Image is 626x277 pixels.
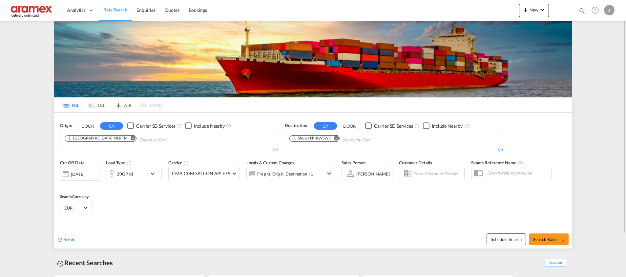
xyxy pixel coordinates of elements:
md-checkbox: Checkbox No Ink [127,122,175,129]
div: Press delete to remove this chip. [67,136,129,141]
div: [DATE] [60,167,99,181]
div: J [604,5,615,15]
button: Remove [330,136,340,142]
span: Reset [63,236,74,242]
span: Analytics [67,7,86,13]
md-icon: Unchecked: Ignores neighbouring ports when fetching rates.Checked : Includes neighbouring ports w... [226,123,231,129]
div: Include Nearby [432,123,463,129]
div: Carrier SD Services [374,123,413,129]
md-icon: icon-magnify [578,7,586,14]
div: Freight Origin Destination Factory Stuffingicon-chevron-down [246,167,335,180]
md-icon: icon-chevron-down [538,6,546,14]
md-icon: The selected Trucker/Carrierwill be displayed in the rate results If the rates are from another f... [183,160,189,166]
span: Search Reference Name [471,160,523,165]
div: icon-refreshReset [57,236,74,243]
span: Show All [545,259,566,267]
md-icon: icon-information-outline [127,160,132,166]
img: LCL+%26+FCL+BACKGROUND.png [54,21,572,97]
span: Sales Person [342,160,365,165]
md-pagination-wrapper: Use the left and right arrow keys to navigate between tabs [57,98,162,112]
md-icon: icon-plus 400-fg [522,6,530,14]
span: Destination [285,122,307,129]
md-chips-wrap: Chips container. Use arrow keys to select chips. [288,133,407,145]
div: 1/3 [285,147,503,153]
button: Note: By default Schedule search will only considerorigin ports, destination ports and cut off da... [487,233,526,245]
div: Shuwaikh, KWSWK [292,136,331,141]
div: Press delete to remove this chip. [292,136,332,141]
md-icon: Unchecked: Search for CY (Container Yard) services for all selected carriers.Checked : Search for... [414,123,420,129]
button: Search Ratesicon-arrow-right [529,233,569,245]
md-select: Sales Person: Janice Camporaso [356,169,390,178]
md-checkbox: Checkbox No Ink [365,122,413,129]
div: Include Nearby [194,123,225,129]
div: [DATE] [71,171,84,177]
md-select: Select Currency: € EUREuro [64,203,89,212]
input: Chips input. [139,135,201,145]
div: 20GP x1 [117,169,134,178]
md-chips-wrap: Chips container. Use arrow keys to select chips. [64,133,204,145]
button: icon-plus 400-fgNewicon-chevron-down [519,4,549,17]
span: Carrier [168,160,189,165]
div: OriginDOOR CY Checkbox No InkUnchecked: Search for CY (Container Yard) services for all selected ... [54,113,572,249]
button: DOOR [76,122,99,130]
button: CY [314,122,337,130]
div: Carrier SD Services [136,123,175,129]
div: Help [590,5,604,16]
span: EUR [64,205,83,211]
span: Enquiries [136,7,156,13]
span: Help [590,5,601,16]
span: Locals & Custom Charges [246,160,294,165]
div: 20GP x1icon-chevron-down [106,167,162,180]
md-tab-item: AIR [110,98,136,112]
span: CMA CGM SPOTON API +79 [172,170,230,177]
button: CY [100,122,123,130]
div: icon-magnify [578,7,586,17]
md-icon: icon-backup-restore [56,260,64,268]
md-datepicker: Select [60,180,65,189]
span: Customer Details [399,160,432,165]
button: Remove [126,136,136,142]
span: Quotes [165,7,179,13]
span: Search Rates [533,237,565,242]
div: [PERSON_NAME] [356,171,390,176]
input: Chips input. [343,135,405,145]
span: New [522,7,546,12]
div: Rotterdam, NLRTM [67,136,128,141]
md-icon: icon-refresh [57,237,63,243]
md-tab-item: LCL [84,98,110,112]
span: Cut Off Date [60,160,85,165]
span: Origin [60,122,72,129]
md-icon: Unchecked: Search for CY (Container Yard) services for all selected carriers.Checked : Search for... [177,123,182,129]
button: DOOR [338,122,361,130]
md-icon: icon-chevron-down [149,170,160,177]
span: Bookings [189,7,207,13]
div: Recent Searches [54,255,115,270]
img: dca169e0c7e311edbe1137055cab269e.png [10,3,54,18]
div: Freight Origin Destination Factory Stuffing [257,169,313,178]
span: Load Type [106,160,132,165]
md-icon: Your search will be saved by the below given name [518,160,523,166]
md-icon: icon-chevron-down [325,170,333,177]
md-icon: Unchecked: Ignores neighbouring ports when fetching rates.Checked : Includes neighbouring ports w... [465,123,470,129]
md-tab-item: FCL [57,98,84,112]
md-checkbox: Checkbox No Ink [423,122,463,129]
md-icon: icon-arrow-right [560,238,565,242]
input: Enter Customer Details [413,169,462,178]
span: Search Currency [60,194,89,199]
md-icon: icon-airplane [115,102,122,106]
md-checkbox: Checkbox No Ink [185,122,225,129]
div: 1/3 [60,147,278,153]
span: Rate Search [103,7,127,12]
input: Search Reference Name [484,168,551,178]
